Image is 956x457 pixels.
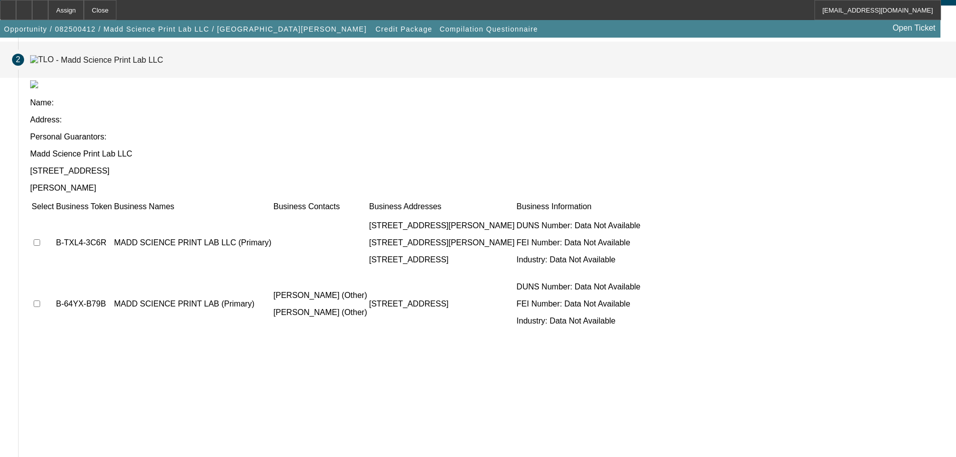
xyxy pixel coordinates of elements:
p: FEI Number: Data Not Available [516,238,640,247]
button: Compilation Questionnaire [437,20,540,38]
img: tlo.png [30,80,38,88]
span: Credit Package [375,25,432,33]
p: Address: [30,115,944,124]
td: Business Token [55,202,112,212]
p: [PERSON_NAME] [30,184,944,193]
p: [STREET_ADDRESS] [369,255,514,264]
span: 2 [16,55,21,64]
p: [STREET_ADDRESS] [30,167,944,176]
p: FEI Number: Data Not Available [516,299,640,309]
button: Credit Package [373,20,435,38]
td: Select [31,202,54,212]
p: [STREET_ADDRESS][PERSON_NAME] [369,238,514,247]
p: Personal Guarantors: [30,132,944,141]
div: - Madd Science Print Lab LLC [56,55,163,64]
p: Industry: Data Not Available [516,317,640,326]
p: Madd Science Print Lab LLC [30,149,944,159]
td: B-TXL4-3C6R [55,213,112,273]
p: [PERSON_NAME] (Other) [274,308,367,317]
a: Open Ticket [889,20,939,37]
p: [PERSON_NAME] (Other) [274,291,367,300]
p: MADD SCIENCE PRINT LAB (Primary) [114,299,271,309]
p: MADD SCIENCE PRINT LAB LLC (Primary) [114,238,271,247]
p: [STREET_ADDRESS][PERSON_NAME] [369,221,514,230]
td: B-64YX-B79B [55,274,112,334]
span: Compilation Questionnaire [440,25,538,33]
td: Business Names [113,202,272,212]
td: Business Contacts [273,202,368,212]
p: DUNS Number: Data Not Available [516,282,640,291]
td: Business Information [516,202,641,212]
p: [STREET_ADDRESS] [369,299,514,309]
p: Name: [30,98,944,107]
td: Business Addresses [368,202,515,212]
img: TLO [30,55,54,64]
span: Opportunity / 082500412 / Madd Science Print Lab LLC / [GEOGRAPHIC_DATA][PERSON_NAME] [4,25,367,33]
p: Industry: Data Not Available [516,255,640,264]
p: DUNS Number: Data Not Available [516,221,640,230]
